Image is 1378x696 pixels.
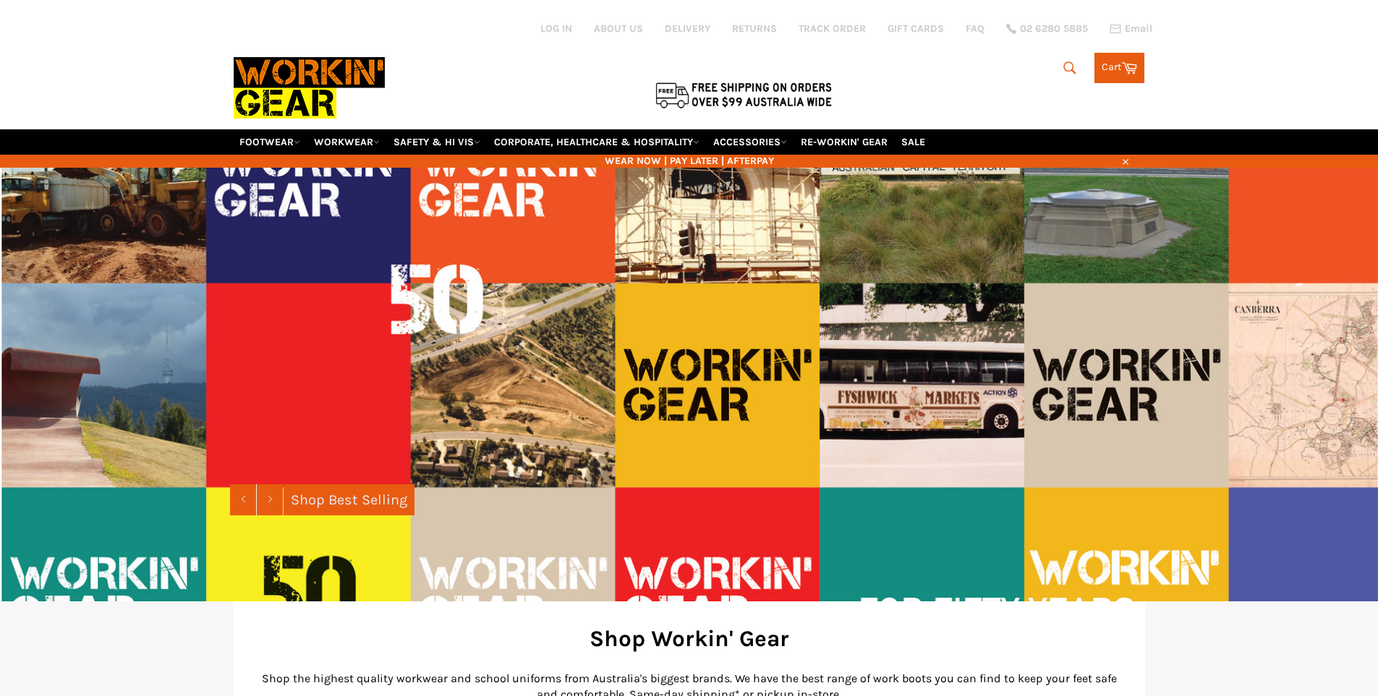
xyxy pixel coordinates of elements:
a: Cart [1094,53,1144,83]
a: CORPORATE, HEALTHCARE & HOSPITALITY [488,129,705,155]
a: TRACK ORDER [799,22,866,35]
a: Email [1110,23,1152,35]
a: RE-WORKIN' GEAR [795,129,893,155]
a: RETURNS [732,22,777,35]
a: ACCESSORIES [707,129,793,155]
a: SALE [896,129,931,155]
a: Log in [540,22,572,35]
a: GIFT CARDS [888,22,944,35]
h2: Shop Workin' Gear [255,623,1123,654]
a: SAFETY & HI VIS [388,129,486,155]
a: DELIVERY [665,22,710,35]
img: Flat $9.95 shipping Australia wide [653,80,834,110]
a: FOOTWEAR [234,129,306,155]
a: ABOUT US [594,22,643,35]
a: Shop Best Selling [284,484,414,515]
img: Workin Gear leaders in Workwear, Safety Boots, PPE, Uniforms. Australia's No.1 in Workwear [234,47,385,129]
a: FAQ [966,22,984,35]
a: WORKWEAR [308,129,386,155]
span: WEAR NOW | PAY LATER | AFTERPAY [234,154,1145,168]
span: 02 6280 5885 [1020,24,1088,34]
a: 02 6280 5885 [1006,24,1088,34]
span: Email [1125,24,1152,34]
